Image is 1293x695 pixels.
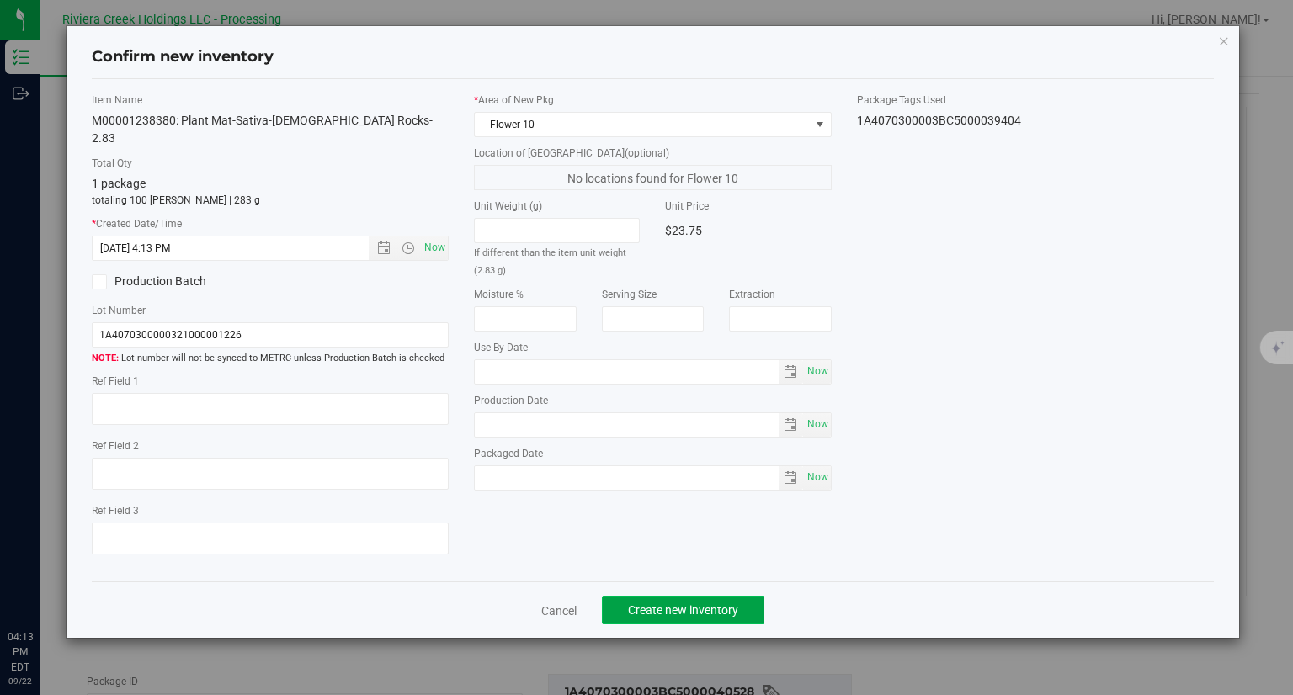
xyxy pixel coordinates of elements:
div: 1A4070300003BC5000039404 [857,112,1215,130]
span: Flower 10 [475,113,810,136]
p: totaling 100 [PERSON_NAME] | 283 g [92,193,450,208]
span: select [779,360,803,384]
label: Item Name [92,93,450,108]
label: Use By Date [474,340,832,355]
label: Extraction [729,287,832,302]
span: select [803,466,831,490]
label: Ref Field 2 [92,438,450,454]
span: Open the time view [394,241,423,255]
span: (optional) [625,147,669,159]
label: Unit Price [665,199,831,214]
span: Open the date view [370,241,398,255]
span: Set Current date [421,236,450,260]
span: select [779,466,803,490]
label: Serving Size [602,287,705,302]
a: Cancel [541,602,577,619]
button: Create new inventory [602,596,764,624]
small: If different than the item unit weight (2.83 g) [474,247,626,276]
label: Area of New Pkg [474,93,832,108]
label: Package Tags Used [857,93,1215,108]
label: Moisture % [474,287,577,302]
span: No locations found for Flower 10 [474,165,832,190]
label: Total Qty [92,156,450,171]
div: $23.75 [665,218,831,243]
span: select [803,360,831,384]
label: Ref Field 1 [92,374,450,389]
span: Create new inventory [628,603,738,617]
span: select [779,413,803,437]
h4: Confirm new inventory [92,46,274,68]
span: select [803,413,831,437]
label: Production Date [474,393,832,408]
label: Location of [GEOGRAPHIC_DATA] [474,146,832,161]
span: Set Current date [803,412,832,437]
span: 1 package [92,177,146,190]
span: Set Current date [803,465,832,490]
span: Lot number will not be synced to METRC unless Production Batch is checked [92,352,450,366]
label: Lot Number [92,303,450,318]
label: Ref Field 3 [92,503,450,518]
label: Unit Weight (g) [474,199,640,214]
label: Production Batch [92,273,258,290]
span: Set Current date [803,359,832,384]
label: Packaged Date [474,446,832,461]
label: Created Date/Time [92,216,450,231]
div: M00001238380: Plant Mat-Sativa-[DEMOGRAPHIC_DATA] Rocks-2.83 [92,112,450,147]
